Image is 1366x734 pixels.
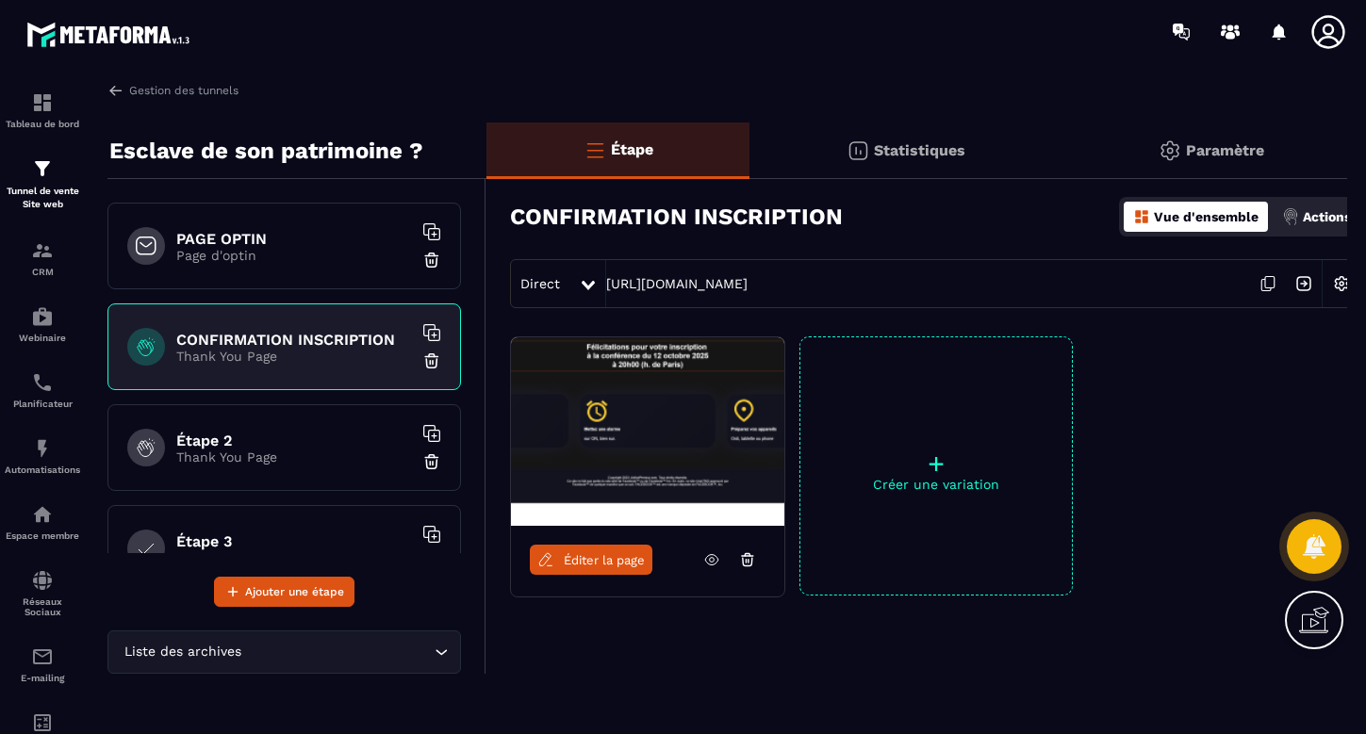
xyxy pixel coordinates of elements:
img: trash [422,251,441,269]
p: Paramètre [1186,141,1264,159]
img: automations [31,305,54,328]
img: accountant [31,711,54,734]
p: Tunnel de vente Site web [5,185,80,211]
p: + [800,450,1072,477]
p: Page d'optin [176,248,412,263]
img: trash [422,452,441,471]
img: image [511,337,784,526]
a: [URL][DOMAIN_NAME] [606,276,748,291]
img: arrow-next.bcc2205e.svg [1286,266,1322,302]
img: scheduler [31,371,54,394]
img: social-network [31,569,54,592]
span: Ajouter une étape [245,582,344,601]
a: automationsautomationsWebinaire [5,291,80,357]
p: Thank You Page [176,349,412,364]
h6: CONFIRMATION INSCRIPTION [176,331,412,349]
img: setting-w.858f3a88.svg [1324,266,1359,302]
a: formationformationTableau de bord [5,77,80,143]
a: automationsautomationsAutomatisations [5,423,80,489]
h3: CONFIRMATION INSCRIPTION [510,204,843,230]
h6: Étape 2 [176,432,412,449]
p: Statistiques [874,141,965,159]
div: Search for option [107,630,461,674]
img: formation [31,91,54,114]
p: E-mailing [5,673,80,683]
img: bars-o.4a397970.svg [584,139,606,161]
a: automationsautomationsEspace membre [5,489,80,555]
span: Direct [520,276,560,291]
img: setting-gr.5f69749f.svg [1159,139,1181,162]
p: Waiting Page [176,550,412,565]
a: Éditer la page [530,545,652,575]
span: Liste des archives [120,642,245,662]
p: Réseaux Sociaux [5,596,80,617]
img: actions.d6e523a2.png [1282,208,1299,225]
p: Tableau de bord [5,119,80,129]
img: automations [31,503,54,526]
img: formation [31,239,54,262]
p: Automatisations [5,465,80,475]
a: Gestion des tunnels [107,82,239,99]
p: Étape [611,140,653,158]
p: Vue d'ensemble [1154,209,1259,224]
a: schedulerschedulerPlanificateur [5,357,80,423]
p: Espace membre [5,530,80,541]
a: emailemailE-mailing [5,631,80,697]
a: social-networksocial-networkRéseaux Sociaux [5,555,80,631]
p: CRM [5,267,80,277]
h6: Étape 3 [176,532,412,550]
p: Webinaire [5,333,80,343]
img: automations [31,437,54,460]
button: Ajouter une étape [214,577,354,607]
p: Thank You Page [176,449,412,465]
img: trash [422,351,441,370]
a: formationformationCRM [5,225,80,291]
img: arrow [107,82,124,99]
img: email [31,645,54,668]
img: stats.20deebd0.svg [847,139,869,162]
p: Esclave de son patrimoine ? [109,132,423,170]
a: formationformationTunnel de vente Site web [5,143,80,225]
p: Créer une variation [800,477,1072,492]
span: Éditer la page [564,553,645,567]
p: Planificateur [5,399,80,409]
h6: PAGE OPTIN [176,230,412,248]
input: Search for option [245,642,430,662]
p: Actions [1303,209,1351,224]
img: logo [26,17,196,52]
img: formation [31,157,54,180]
img: dashboard-orange.40269519.svg [1133,208,1150,225]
